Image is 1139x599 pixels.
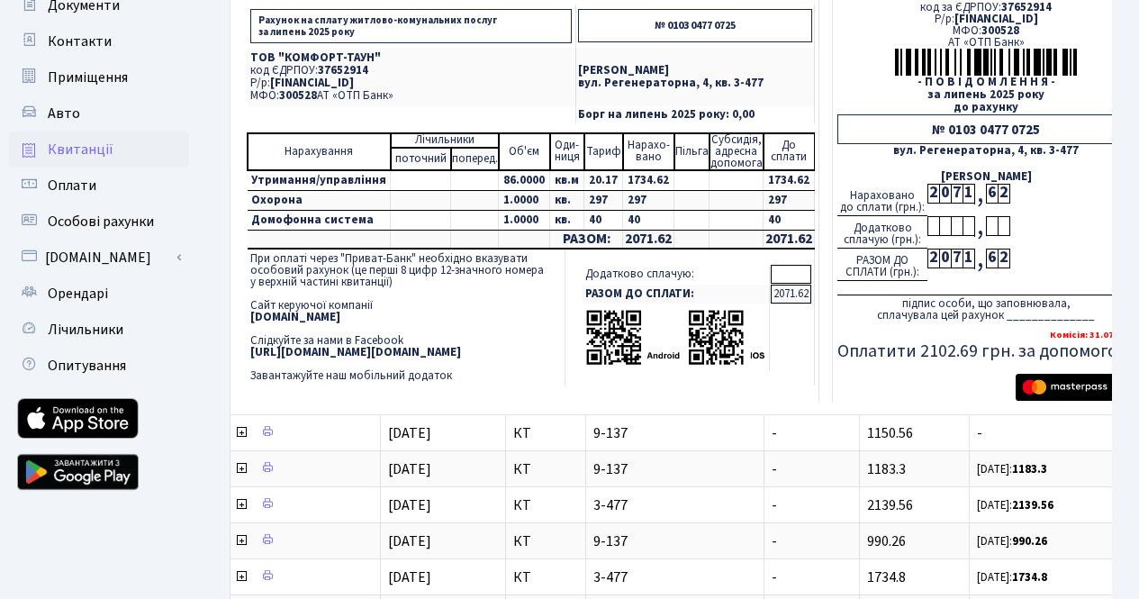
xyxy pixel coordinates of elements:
[867,567,906,587] span: 1734.8
[772,567,777,587] span: -
[674,133,710,170] td: Пільга
[963,184,974,204] div: 1
[764,210,815,230] td: 40
[270,75,354,91] span: [FINANCIAL_ID]
[764,133,815,170] td: До cплати
[250,9,572,43] p: Рахунок на сплату житлово-комунальних послуг за липень 2025 року
[951,184,963,204] div: 7
[974,216,986,237] div: ,
[248,190,391,210] td: Охорона
[513,462,578,476] span: КТ
[584,210,623,230] td: 40
[867,423,913,443] span: 1150.56
[837,145,1134,157] div: вул. Регенераторна, 4, кв. 3-477
[1050,328,1134,341] b: Комісія: 31.07 грн.
[981,23,1019,39] span: 300528
[623,190,674,210] td: 297
[250,90,572,102] p: МФО: АТ «ОТП Банк»
[974,184,986,204] div: ,
[388,459,431,479] span: [DATE]
[772,459,777,479] span: -
[939,184,951,204] div: 0
[578,77,812,89] p: вул. Регенераторна, 4, кв. 3-477
[998,184,1009,204] div: 2
[582,285,770,304] td: РАЗОМ ДО СПЛАТИ:
[9,348,189,384] a: Опитування
[550,190,584,210] td: кв.
[584,133,623,170] td: Тариф
[1016,374,1129,401] img: Masterpass
[250,65,572,77] p: код ЄДРПОУ:
[977,461,1047,477] small: [DATE]:
[593,462,756,476] span: 9-137
[585,308,765,367] img: apps-qrcodes.png
[771,285,811,304] td: 2071.62
[48,212,154,231] span: Особові рахунки
[593,570,756,585] span: 3-477
[9,59,189,95] a: Приміщення
[584,170,623,191] td: 20.17
[710,133,764,170] td: Субсидія, адресна допомога
[867,531,906,551] span: 990.26
[279,87,317,104] span: 300528
[772,531,777,551] span: -
[998,249,1009,268] div: 2
[977,533,1047,549] small: [DATE]:
[391,148,451,170] td: поточний
[1012,497,1053,513] b: 2139.56
[772,495,777,515] span: -
[388,531,431,551] span: [DATE]
[248,210,391,230] td: Домофонна система
[837,171,1134,183] div: [PERSON_NAME]
[578,65,812,77] p: [PERSON_NAME]
[867,495,913,515] span: 2139.56
[499,133,550,170] td: Об'єм
[451,148,499,170] td: поперед.
[593,534,756,549] span: 9-137
[837,14,1134,25] div: Р/р:
[977,569,1047,585] small: [DATE]:
[250,52,572,64] p: ТОВ "КОМФОРТ-ТАУН"
[951,249,963,268] div: 7
[954,11,1038,27] span: [FINANCIAL_ID]
[578,109,812,121] p: Борг на липень 2025 року: 0,00
[9,312,189,348] a: Лічильники
[623,230,674,249] td: 2071.62
[550,133,584,170] td: Оди- ниця
[837,340,1134,362] h5: Оплатити 2102.69 грн. за допомогою:
[867,459,906,479] span: 1183.3
[550,210,584,230] td: кв.
[388,423,431,443] span: [DATE]
[837,2,1134,14] div: код за ЄДРПОУ:
[584,190,623,210] td: 297
[388,495,431,515] span: [DATE]
[513,498,578,513] span: КТ
[623,133,674,170] td: Нарахо- вано
[550,230,623,249] td: РАЗОМ:
[48,320,123,340] span: Лічильники
[48,104,80,123] span: Авто
[837,37,1134,49] div: АТ «ОТП Банк»
[9,23,189,59] a: Контакти
[250,344,461,360] b: [URL][DOMAIN_NAME][DOMAIN_NAME]
[318,62,368,78] span: 37652914
[764,170,815,191] td: 1734.62
[1012,533,1047,549] b: 990.26
[582,265,770,284] td: Додатково сплачую:
[9,132,189,168] a: Квитанції
[48,356,126,376] span: Опитування
[837,89,1134,101] div: за липень 2025 року
[623,210,674,230] td: 40
[391,133,499,148] td: Лічильники
[48,68,128,87] span: Приміщення
[513,426,578,440] span: КТ
[593,426,756,440] span: 9-137
[837,77,1134,88] div: - П О В І Д О М Л Е Н Н Я -
[977,497,1053,513] small: [DATE]:
[837,114,1134,144] div: № 0103 0477 0725
[248,170,391,191] td: Утримання/управління
[9,168,189,204] a: Оплати
[1012,461,1047,477] b: 1183.3
[248,133,391,170] td: Нарахування
[250,77,572,89] p: Р/р:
